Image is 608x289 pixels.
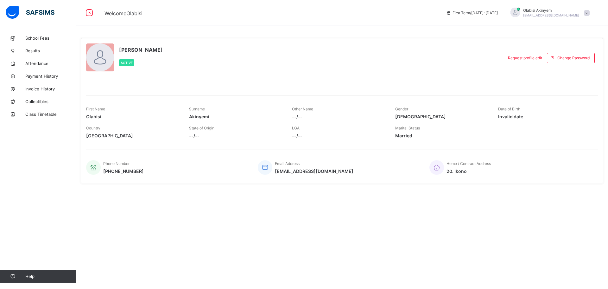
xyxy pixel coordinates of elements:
span: session/term information [446,10,498,15]
span: Invalid date [498,114,592,119]
span: School Fees [25,36,76,41]
span: Class Timetable [25,112,76,117]
span: [EMAIL_ADDRESS][DOMAIN_NAME] [523,13,579,17]
span: [GEOGRAPHIC_DATA] [86,133,180,138]
span: Gender [395,107,408,111]
img: safsims [6,6,54,19]
span: Akinyemi [189,114,282,119]
span: Collectibles [25,99,76,104]
span: Country [86,126,100,130]
span: Results [25,48,76,53]
span: [PHONE_NUMBER] [103,168,144,174]
span: Olabisi Akinyemi [523,8,579,13]
span: Help [25,274,76,279]
span: Home / Contract Address [446,161,491,166]
span: State of Origin [189,126,214,130]
span: Request profile edit [508,56,542,60]
span: 20. Ikono [446,168,491,174]
span: --/-- [292,133,385,138]
span: Email Address [275,161,300,166]
span: Active [121,61,133,65]
span: Date of Birth [498,107,520,111]
span: Invoice History [25,86,76,91]
span: Attendance [25,61,76,66]
span: Welcome Olabisi [104,10,142,16]
span: Other Name [292,107,313,111]
span: Married [395,133,489,138]
div: OlabisiAkinyemi [504,8,593,18]
span: LGA [292,126,300,130]
span: --/-- [292,114,385,119]
span: [PERSON_NAME] [119,47,163,53]
span: [DEMOGRAPHIC_DATA] [395,114,489,119]
span: [EMAIL_ADDRESS][DOMAIN_NAME] [275,168,353,174]
span: Olabisi [86,114,180,119]
span: --/-- [189,133,282,138]
span: Payment History [25,74,76,79]
span: Phone Number [103,161,130,166]
span: Marital Status [395,126,420,130]
span: First Name [86,107,105,111]
span: Surname [189,107,205,111]
span: Change Password [557,56,590,60]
